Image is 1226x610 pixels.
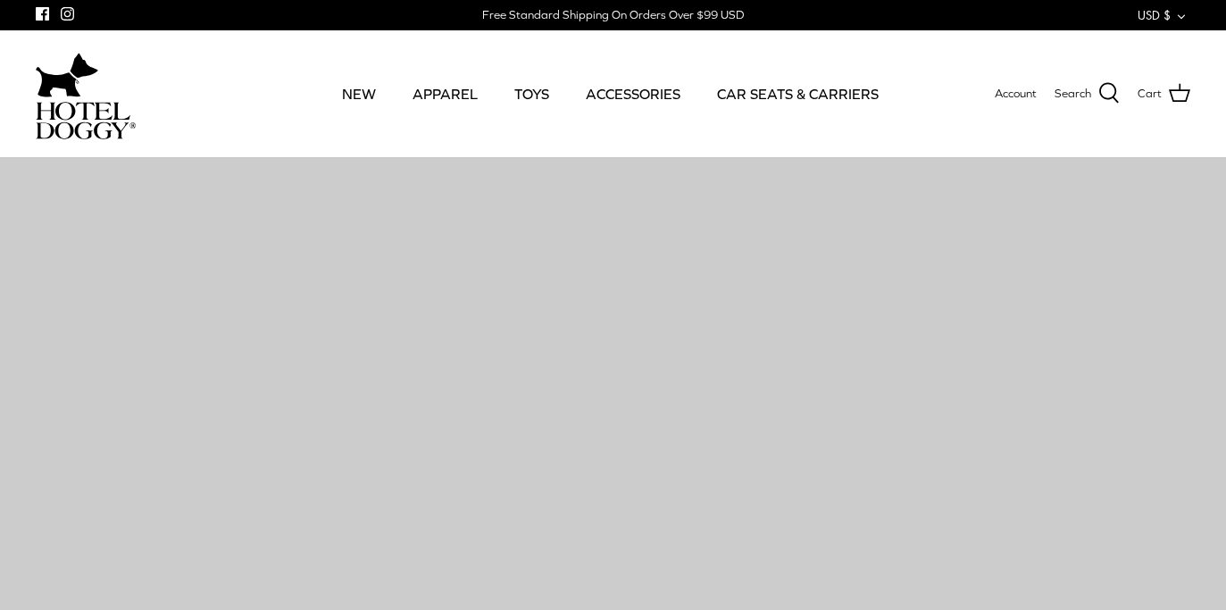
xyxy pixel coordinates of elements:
[1138,82,1190,105] a: Cart
[1055,85,1091,104] span: Search
[36,102,136,139] img: hoteldoggycom
[265,63,955,124] div: Primary navigation
[701,63,895,124] a: CAR SEATS & CARRIERS
[36,48,98,102] img: dog-icon.svg
[995,87,1037,100] span: Account
[396,63,494,124] a: APPAREL
[498,63,565,124] a: TOYS
[995,85,1037,104] a: Account
[61,7,74,21] a: Instagram
[482,7,744,23] div: Free Standard Shipping On Orders Over $99 USD
[570,63,696,124] a: ACCESSORIES
[36,48,136,139] a: hoteldoggycom
[1138,85,1162,104] span: Cart
[326,63,392,124] a: NEW
[1055,82,1120,105] a: Search
[36,7,49,21] a: Facebook
[482,2,744,29] a: Free Standard Shipping On Orders Over $99 USD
